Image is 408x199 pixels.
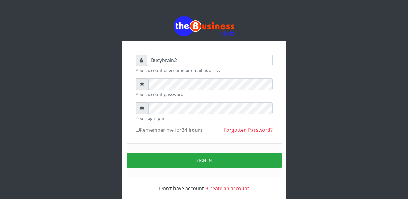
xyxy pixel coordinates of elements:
[127,153,282,168] button: Sign in
[136,126,203,134] label: Remember me for
[207,185,249,192] a: Create an account
[147,55,273,66] input: Username or email address
[136,128,140,132] input: Remember me for24 hours
[182,127,203,133] b: 24 hours
[136,115,273,121] small: Your login pin
[136,177,273,192] div: Don't have account ?
[136,67,273,74] small: Your account username or email address
[136,91,273,98] small: Your account password
[224,127,273,133] a: Forgotten Password?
